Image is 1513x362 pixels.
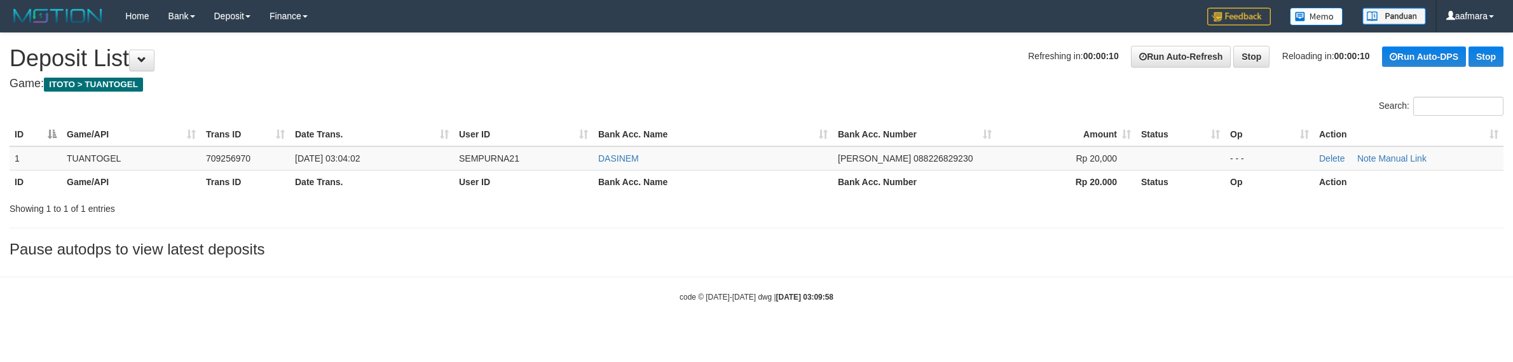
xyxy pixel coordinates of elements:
[10,146,62,171] td: 1
[10,46,1503,71] h1: Deposit List
[62,146,201,171] td: TUANTOGEL
[776,293,833,302] strong: [DATE] 03:09:58
[1136,123,1225,146] th: Status: activate to sort column ascending
[62,123,201,146] th: Game/API: activate to sort column ascending
[833,123,997,146] th: Bank Acc. Number: activate to sort column ascending
[290,123,454,146] th: Date Trans.: activate to sort column ascending
[997,123,1136,146] th: Amount: activate to sort column ascending
[1233,46,1270,67] a: Stop
[290,170,454,193] th: Date Trans.
[1314,123,1503,146] th: Action: activate to sort column ascending
[10,170,62,193] th: ID
[62,170,201,193] th: Game/API
[1225,170,1314,193] th: Op
[1378,153,1427,164] a: Manual Link
[1282,51,1370,61] span: Reloading in:
[10,197,621,215] div: Showing 1 to 1 of 1 entries
[201,123,290,146] th: Trans ID: activate to sort column ascending
[1468,46,1503,67] a: Stop
[454,123,593,146] th: User ID: activate to sort column ascending
[1357,153,1376,164] a: Note
[1131,46,1231,67] a: Run Auto-Refresh
[1382,46,1466,67] a: Run Auto-DPS
[1083,51,1119,61] strong: 00:00:10
[838,153,911,164] span: [PERSON_NAME]
[1314,170,1503,193] th: Action
[454,170,593,193] th: User ID
[1290,8,1343,25] img: Button%20Memo.svg
[1319,153,1345,164] a: Delete
[10,6,106,25] img: MOTION_logo.png
[1413,97,1503,116] input: Search:
[1076,153,1117,164] span: Rp 20,000
[295,153,360,164] span: [DATE] 03:04:02
[593,123,833,146] th: Bank Acc. Name: activate to sort column ascending
[459,153,519,164] span: SEMPURNA21
[44,78,143,92] span: ITOTO > TUANTOGEL
[1225,146,1314,171] td: - - -
[10,241,1503,258] h3: Pause autodps to view latest deposits
[1225,123,1314,146] th: Op: activate to sort column ascending
[206,153,250,164] span: 709256970
[680,293,833,302] small: code © [DATE]-[DATE] dwg |
[997,170,1136,193] th: Rp 20.000
[10,123,62,146] th: ID: activate to sort column descending
[1028,51,1118,61] span: Refreshing in:
[833,170,997,193] th: Bank Acc. Number
[1207,8,1271,25] img: Feedback.jpg
[598,153,639,164] a: DASINEM
[10,78,1503,90] h4: Game:
[1334,51,1370,61] strong: 00:00:10
[914,153,973,164] span: Copy 088226829230 to clipboard
[201,170,290,193] th: Trans ID
[1362,8,1426,25] img: panduan.png
[1136,170,1225,193] th: Status
[593,170,833,193] th: Bank Acc. Name
[1379,97,1503,116] label: Search:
